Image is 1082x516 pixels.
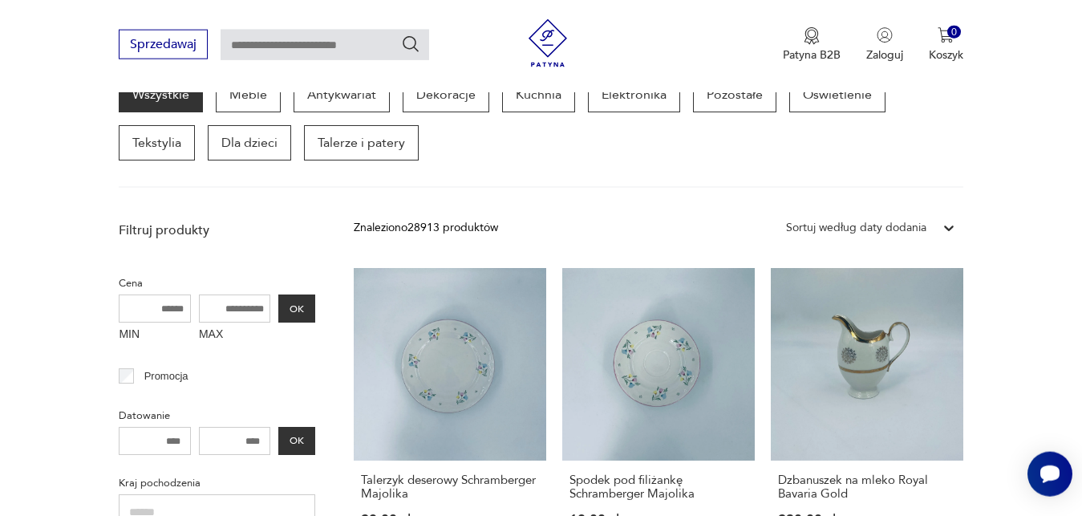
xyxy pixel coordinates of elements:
img: Ikona koszyka [938,27,954,43]
a: Pozostałe [693,77,776,112]
label: MAX [199,323,271,348]
a: Tekstylia [119,125,195,160]
a: Elektronika [588,77,680,112]
button: Patyna B2B [783,27,841,63]
img: Ikona medalu [804,27,820,45]
label: MIN [119,323,191,348]
a: Antykwariat [294,77,390,112]
p: Datowanie [119,407,315,425]
div: Sortuj według daty dodania [786,219,926,237]
a: Talerze i patery [304,125,419,160]
a: Dekoracje [403,77,489,112]
a: Ikona medaluPatyna B2B [783,27,841,63]
p: Koszyk [929,47,963,63]
p: Promocja [144,368,188,385]
button: Szukaj [401,35,420,54]
button: OK [278,427,315,455]
h3: Talerzyk deserowy Schramberger Majolika [361,473,539,501]
p: Kraj pochodzenia [119,474,315,492]
img: Patyna - sklep z meblami i dekoracjami vintage [524,19,572,67]
button: Zaloguj [866,27,903,63]
a: Dla dzieci [208,125,291,160]
p: Cena [119,274,315,292]
a: Wszystkie [119,77,203,112]
a: Kuchnia [502,77,575,112]
a: Sprzedawaj [119,40,208,51]
p: Zaloguj [866,47,903,63]
button: OK [278,295,315,323]
a: Oświetlenie [789,77,885,112]
img: Ikonka użytkownika [877,27,893,43]
a: Meble [216,77,281,112]
button: 0Koszyk [929,27,963,63]
div: 0 [947,26,961,39]
div: Znaleziono 28913 produktów [354,219,498,237]
button: Sprzedawaj [119,30,208,59]
p: Patyna B2B [783,47,841,63]
h3: Dzbanuszek na mleko Royal Bavaria Gold [778,473,956,501]
h3: Spodek pod filiżankę Schramberger Majolika [569,473,748,501]
p: Filtruj produkty [119,221,315,239]
iframe: Smartsupp widget button [1027,452,1072,497]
